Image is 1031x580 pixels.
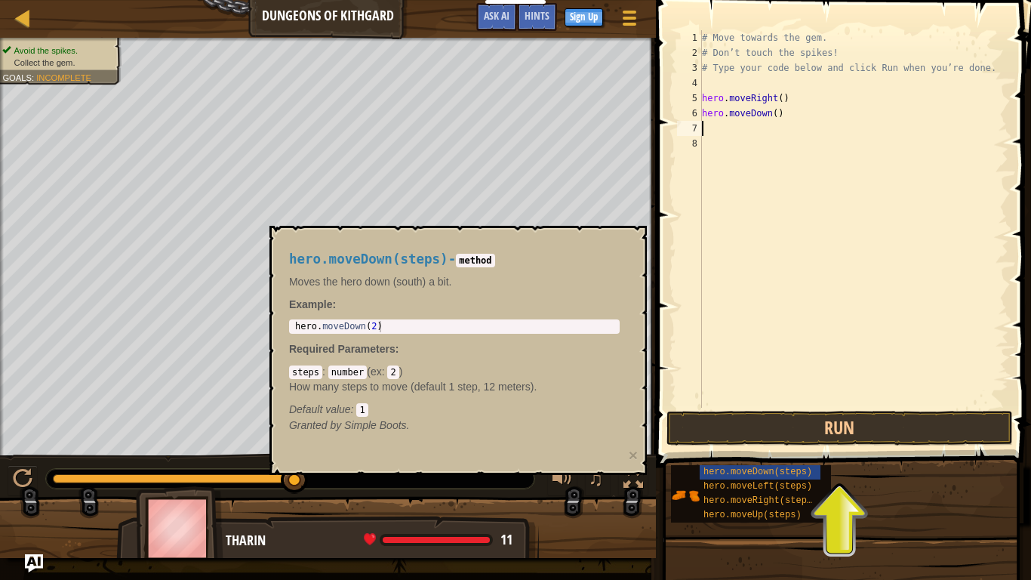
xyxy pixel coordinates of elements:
[328,366,367,379] code: number
[8,465,38,496] button: Ctrl + P: Pause
[677,91,702,106] div: 5
[289,366,322,379] code: steps
[2,72,32,82] span: Goals
[289,274,620,289] p: Moves the hero down (south) a bit.
[387,366,399,379] code: 2
[289,298,333,310] span: Example
[618,465,648,496] button: Toggle fullscreen
[36,72,91,82] span: Incomplete
[629,447,638,463] button: ×
[322,366,328,378] span: :
[671,481,700,510] img: portrait.png
[14,45,78,55] span: Avoid the spikes.
[677,121,702,136] div: 7
[585,465,611,496] button: ♫
[547,465,577,496] button: Adjust volume
[677,30,702,45] div: 1
[677,60,702,76] div: 3
[484,8,509,23] span: Ask AI
[382,366,388,378] span: :
[289,419,344,431] span: Granted by
[666,411,1013,446] button: Run
[703,467,812,477] span: hero.moveDown(steps)
[289,252,620,267] h4: -
[588,467,603,490] span: ♫
[226,531,524,551] div: Tharin
[500,530,512,549] span: 11
[289,251,448,267] span: hero.moveDown(steps)
[476,3,517,31] button: Ask AI
[703,481,812,492] span: hero.moveLeft(steps)
[289,403,351,415] span: Default value
[289,298,336,310] strong: :
[289,364,620,417] div: ( )
[677,106,702,121] div: 6
[289,343,395,355] span: Required Parameters
[611,3,648,39] button: Show game menu
[351,403,357,415] span: :
[456,254,494,267] code: method
[356,403,368,417] code: 1
[2,45,112,57] li: Avoid the spikes.
[677,136,702,151] div: 8
[703,495,817,506] span: hero.moveRight(steps)
[565,8,603,26] button: Sign Up
[289,379,620,394] p: How many steps to move (default 1 step, 12 meters).
[32,72,36,82] span: :
[703,510,802,520] span: hero.moveUp(steps)
[371,366,382,378] span: ex
[25,554,43,572] button: Ask AI
[525,8,549,23] span: Hints
[395,343,399,355] span: :
[136,486,223,570] img: thang_avatar_frame.png
[364,533,512,547] div: health: 11 / 11
[289,419,410,431] em: Simple Boots.
[677,45,702,60] div: 2
[677,76,702,91] div: 4
[14,57,75,67] span: Collect the gem.
[2,57,112,69] li: Collect the gem.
